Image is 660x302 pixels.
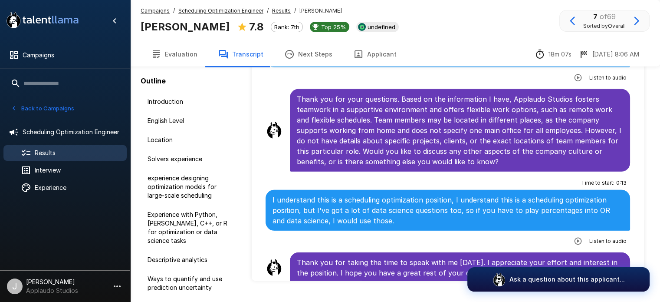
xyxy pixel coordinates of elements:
span: Solvers experience [148,155,234,163]
div: Location [141,132,241,148]
u: Scheduling Optimization Engineer [178,7,263,14]
div: The time between starting and completing the interview [535,49,571,60]
div: Experience with Python, [PERSON_NAME], C++, or R for optimization or data science tasks [141,207,241,249]
span: / [173,7,175,15]
span: Ways to quantify and use prediction uncertainty [148,275,234,292]
u: Results [272,7,291,14]
div: View profile in SmartRecruiters [356,22,399,32]
span: Listen to audio [589,237,627,246]
span: Sorted by Overall [583,22,626,30]
u: Campaigns [141,7,170,14]
span: Top 25% [318,23,349,30]
div: experience designing optimization models for large-scale scheduling [141,170,241,203]
span: experience designing optimization models for large-scale scheduling [148,174,234,200]
img: logo_glasses@2x.png [492,272,506,286]
p: Thank you for your questions. Based on the information I have, Applaudo Studios fosters teamwork ... [297,94,623,167]
span: Listen to audio [589,73,627,82]
span: Descriptive analytics [148,256,234,264]
p: I understand this is a scheduling optimization position, I understand this is a scheduling optimi... [273,195,623,226]
p: Ask a question about this applicant... [509,275,625,284]
b: 7 [593,12,598,21]
div: Descriptive analytics [141,252,241,268]
button: Transcript [208,42,274,66]
div: Solvers experience [141,151,241,167]
p: 18m 07s [548,50,571,59]
div: The date and time when the interview was completed [578,49,639,60]
b: Outline [141,76,166,85]
span: Location [148,136,234,144]
div: Introduction [141,94,241,110]
span: Introduction [148,97,234,106]
p: [DATE] 8:06 AM [592,50,639,59]
span: / [294,7,296,15]
b: 7.8 [249,20,264,33]
button: Ask a question about this applicant... [467,267,650,292]
span: Time to start : [581,179,614,187]
div: English Level [141,113,241,129]
span: undefined [364,23,399,30]
span: [PERSON_NAME] [299,7,342,15]
img: llama_clean.png [266,259,283,276]
span: Experience with Python, [PERSON_NAME], C++, or R for optimization or data science tasks [148,210,234,245]
button: Evaluation [141,42,208,66]
span: Rank: 7th [271,23,302,30]
button: Next Steps [274,42,343,66]
img: llama_clean.png [266,122,283,139]
p: Thank you for taking the time to speak with me [DATE]. I appreciate your effort and interest in t... [297,257,623,278]
div: Ways to quantify and use prediction uncertainty [141,271,241,295]
span: / [267,7,269,15]
button: Applicant [343,42,407,66]
span: of 69 [600,12,616,21]
span: 0 : 13 [616,179,627,187]
b: [PERSON_NAME] [141,20,230,33]
img: smartrecruiters_logo.jpeg [358,23,366,31]
span: English Level [148,116,234,125]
